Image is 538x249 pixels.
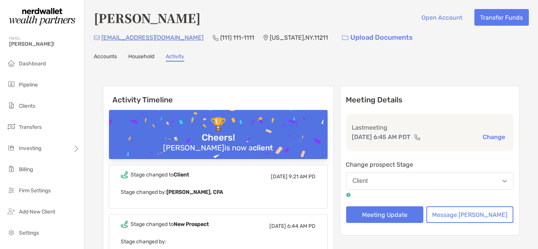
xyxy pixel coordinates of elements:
h6: Activity Timeline [103,86,333,104]
h4: [PERSON_NAME] [94,9,201,26]
img: clients icon [7,101,16,110]
img: Zoe Logo [9,3,75,30]
p: (111) 111-1111 [220,33,254,42]
a: Household [128,53,154,62]
img: communication type [414,134,421,140]
img: transfers icon [7,122,16,131]
span: Transfers [19,124,42,130]
div: Stage changed to [131,221,209,227]
span: Firm Settings [19,187,51,194]
span: Investing [19,145,41,152]
div: Cheers! [199,132,238,143]
img: investing icon [7,143,16,152]
span: 6:44 AM PD [288,223,316,229]
span: 9:21 AM PD [289,173,316,180]
img: add_new_client icon [7,207,16,216]
div: Client [353,178,368,184]
a: Accounts [94,53,117,62]
span: Dashboard [19,60,46,67]
button: Message [PERSON_NAME] [426,206,513,223]
img: dashboard icon [7,59,16,68]
p: [DATE] 6:45 AM PDT [352,132,411,142]
b: client [253,143,273,152]
span: [DATE] [271,173,288,180]
button: Open Account [416,9,468,26]
p: Stage changed by: [121,237,316,246]
span: [PERSON_NAME]! [9,41,80,47]
b: [PERSON_NAME], CFA [166,189,223,195]
a: Upload Documents [337,29,418,46]
img: pipeline icon [7,80,16,89]
img: Location Icon [263,35,268,41]
p: [EMAIL_ADDRESS][DOMAIN_NAME] [101,33,204,42]
span: Clients [19,103,35,109]
img: settings icon [7,228,16,237]
span: Billing [19,166,33,173]
b: Client [174,172,189,178]
span: Pipeline [19,82,38,88]
img: Email Icon [94,36,100,40]
div: [PERSON_NAME] is now a [160,143,276,152]
div: Stage changed to [131,172,189,178]
img: Event icon [121,221,128,228]
span: Add New Client [19,209,55,215]
button: Meeting Update [346,206,424,223]
b: New Prospect [174,221,209,227]
img: Open dropdown arrow [502,180,507,182]
p: Last meeting [352,123,508,132]
p: Change prospect Stage [346,160,514,169]
p: Stage changed by: [121,187,316,197]
img: button icon [342,35,348,40]
a: Activity [166,53,184,62]
div: 🏆 [207,117,229,132]
img: firm-settings icon [7,186,16,195]
button: Change [480,133,507,141]
button: Transfer Funds [474,9,529,26]
span: [DATE] [270,223,286,229]
img: Phone Icon [213,35,219,41]
p: Meeting Details [346,95,514,105]
img: Event icon [121,171,128,178]
img: tooltip [346,193,351,197]
img: billing icon [7,164,16,173]
p: [US_STATE] , NY , 11211 [270,33,328,42]
span: Settings [19,230,39,236]
button: Client [346,172,514,190]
